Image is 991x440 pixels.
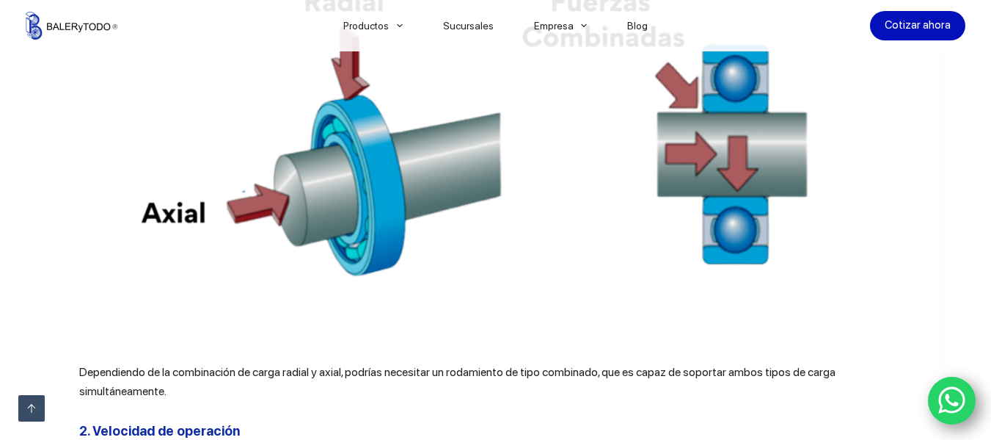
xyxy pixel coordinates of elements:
[870,11,965,40] a: Cotizar ahora
[79,365,835,398] span: Dependiendo de la combinación de carga radial y axial, podrías necesitar un rodamiento de tipo co...
[18,395,45,422] a: Ir arriba
[928,377,976,425] a: WhatsApp
[79,423,240,439] b: 2. Velocidad de operación
[26,12,117,40] img: Balerytodo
